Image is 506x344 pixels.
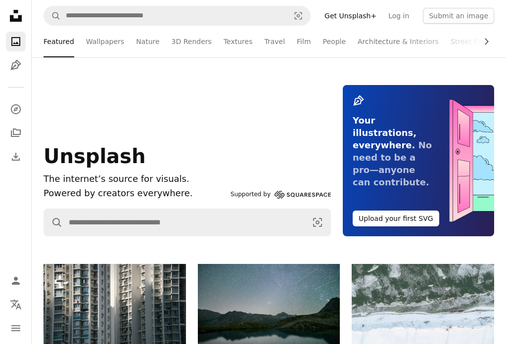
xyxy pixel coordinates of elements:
a: Nature [136,26,159,57]
a: Snow covered landscape with frozen water [352,312,494,321]
a: Wallpapers [86,26,124,57]
a: Travel [264,26,285,57]
a: People [323,26,346,57]
button: Search Unsplash [44,209,63,236]
a: Film [297,26,311,57]
a: Log in / Sign up [6,271,26,291]
a: Tall apartment buildings with many windows and balconies. [44,305,186,314]
a: 3D Renders [172,26,212,57]
a: Collections [6,123,26,143]
a: Download History [6,147,26,167]
a: Get Unsplash+ [319,8,382,24]
button: Menu [6,318,26,338]
a: Explore [6,99,26,119]
button: Language [6,295,26,314]
a: Starry night sky over a calm mountain lake [198,307,340,316]
h1: The internet’s source for visuals. [44,172,227,186]
span: Unsplash [44,145,145,168]
form: Find visuals sitewide [44,6,311,26]
button: Visual search [305,209,330,236]
button: Search Unsplash [44,6,61,25]
button: Upload your first SVG [353,211,439,226]
a: Architecture & Interiors [358,26,439,57]
button: scroll list to the right [477,32,494,51]
button: Submit an image [423,8,494,24]
a: Supported by [230,189,331,201]
button: Visual search [286,6,310,25]
a: Log in [382,8,415,24]
a: Illustrations [6,55,26,75]
a: Textures [224,26,253,57]
p: Powered by creators everywhere. [44,186,227,201]
span: Your illustrations, everywhere. [353,115,416,150]
a: Photos [6,32,26,51]
form: Find visuals sitewide [44,209,331,236]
